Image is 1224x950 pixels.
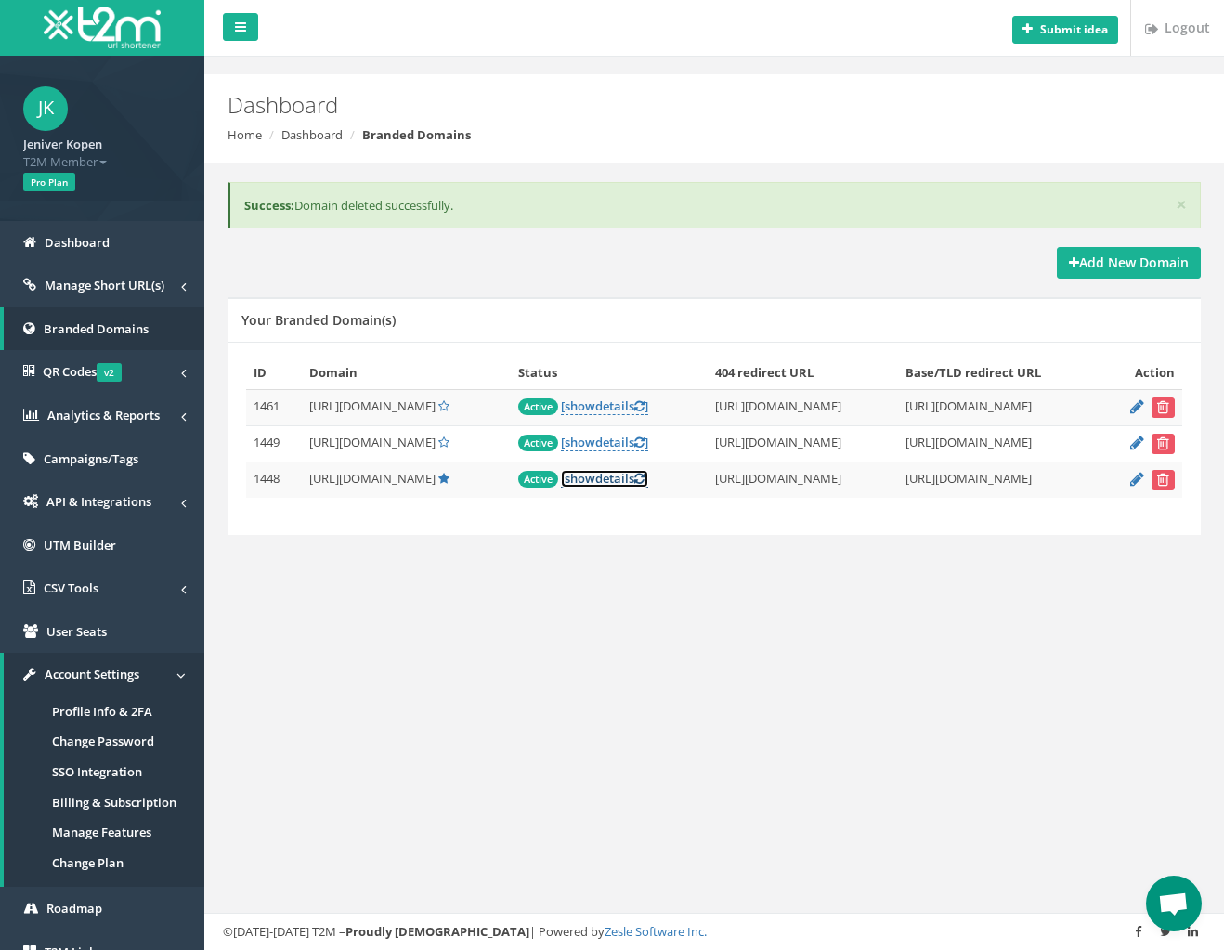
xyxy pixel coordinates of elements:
[246,357,302,389] th: ID
[898,389,1101,425] td: [URL][DOMAIN_NAME]
[4,757,204,787] a: SSO Integration
[46,623,107,640] span: User Seats
[4,848,204,878] a: Change Plan
[4,696,204,727] a: Profile Info & 2FA
[565,434,595,450] span: show
[246,389,302,425] td: 1461
[345,923,529,940] strong: Proudly [DEMOGRAPHIC_DATA]
[223,923,1205,941] div: ©[DATE]-[DATE] T2M – | Powered by
[246,462,302,498] td: 1448
[309,397,436,414] span: [URL][DOMAIN_NAME]
[1069,254,1189,271] strong: Add New Domain
[4,787,204,818] a: Billing & Subscription
[511,357,707,389] th: Status
[302,357,512,389] th: Domain
[52,763,142,780] span: SSO Integration
[1012,16,1118,44] button: Submit idea
[23,131,181,170] a: Jeniver Kopen T2M Member
[44,537,116,553] span: UTM Builder
[309,470,436,487] span: [URL][DOMAIN_NAME]
[44,320,149,337] span: Branded Domains
[362,126,471,143] strong: Branded Domains
[228,93,1034,117] h2: Dashboard
[46,900,102,917] span: Roadmap
[97,363,122,382] span: v2
[518,435,558,451] span: Active
[708,425,899,462] td: [URL][DOMAIN_NAME]
[44,450,138,467] span: Campaigns/Tags
[438,470,449,487] a: Default
[246,425,302,462] td: 1449
[23,153,181,171] span: T2M Member
[1176,195,1187,215] button: ×
[228,126,262,143] a: Home
[281,126,343,143] a: Dashboard
[1057,247,1201,279] a: Add New Domain
[44,579,98,596] span: CSV Tools
[4,817,204,848] a: Manage Features
[45,666,139,683] span: Account Settings
[244,197,294,214] b: Success:
[1040,21,1108,37] b: Submit idea
[518,471,558,488] span: Active
[45,234,110,251] span: Dashboard
[898,462,1101,498] td: [URL][DOMAIN_NAME]
[241,313,396,327] h5: Your Branded Domain(s)
[228,182,1201,229] div: Domain deleted successfully.
[47,407,160,423] span: Analytics & Reports
[438,397,449,414] a: Set Default
[43,363,122,380] span: QR Codes
[565,470,595,487] span: show
[561,397,648,415] a: [showdetails]
[438,434,449,450] a: Set Default
[309,434,436,450] span: [URL][DOMAIN_NAME]
[23,86,68,131] span: JK
[565,397,595,414] span: show
[23,136,102,152] strong: Jeniver Kopen
[1101,357,1182,389] th: Action
[518,398,558,415] span: Active
[605,923,707,940] a: Zesle Software Inc.
[708,357,899,389] th: 404 redirect URL
[23,173,75,191] span: Pro Plan
[708,462,899,498] td: [URL][DOMAIN_NAME]
[898,425,1101,462] td: [URL][DOMAIN_NAME]
[708,389,899,425] td: [URL][DOMAIN_NAME]
[561,434,648,451] a: [showdetails]
[898,357,1101,389] th: Base/TLD redirect URL
[4,726,204,757] a: Change Password
[46,493,151,510] span: API & Integrations
[561,470,648,488] a: [showdetails]
[1146,876,1202,931] a: Open chat
[44,7,161,48] img: T2M
[45,277,164,293] span: Manage Short URL(s)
